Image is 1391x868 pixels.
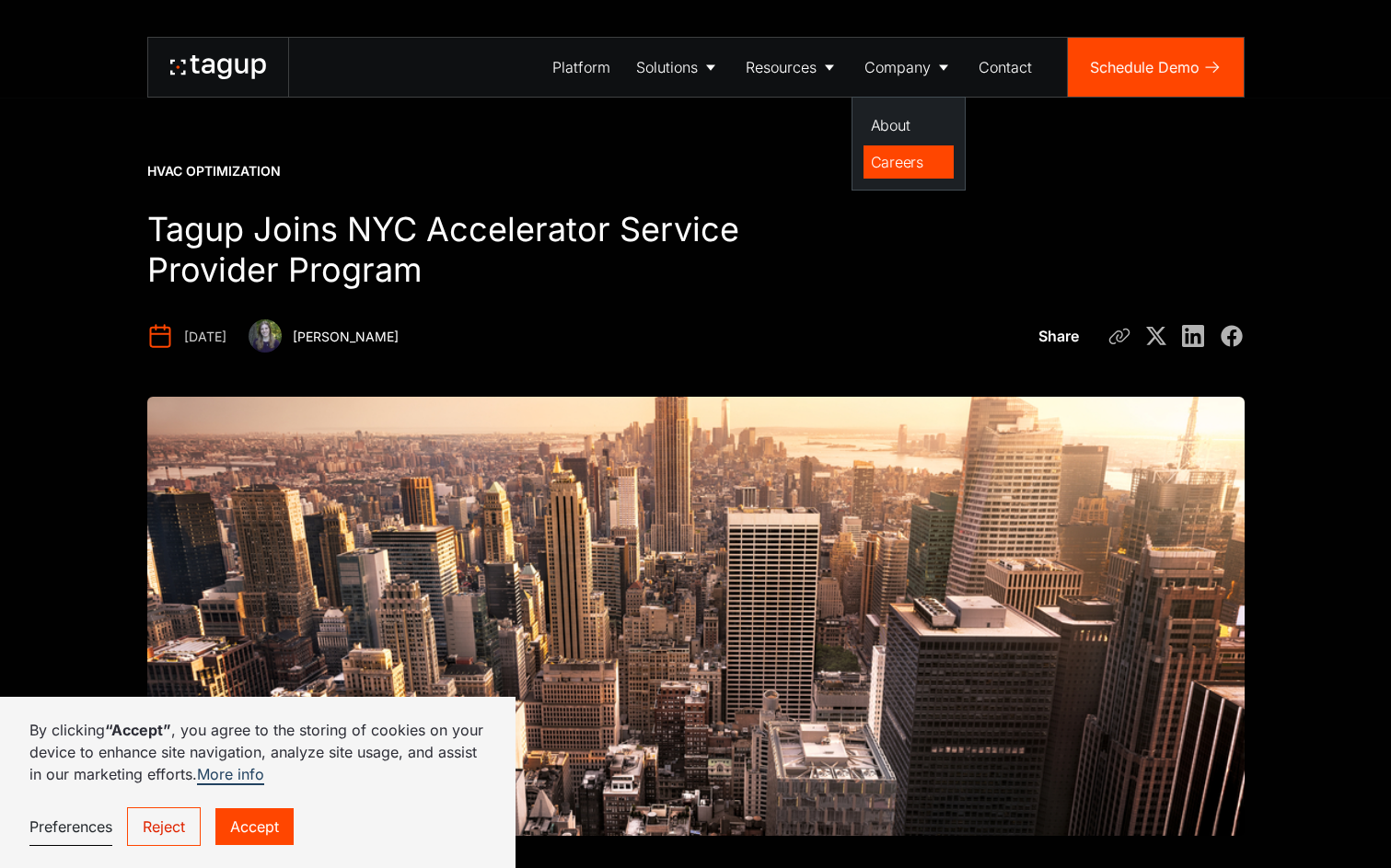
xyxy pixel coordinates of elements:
div: HVAC Optimization [147,162,281,180]
div: Platform [552,56,610,78]
div: Contact [979,56,1032,78]
a: Company [852,38,966,97]
a: Reject [127,807,201,846]
a: Schedule Demo [1068,38,1244,97]
img: Nicole Laskowski [249,319,282,353]
strong: “Accept” [105,721,171,739]
h1: Tagup Joins NYC Accelerator Service Provider Program [147,210,878,291]
div: Resources [746,56,817,78]
a: Accept [215,808,294,845]
p: By clicking , you agree to the storing of cookies on your device to enhance site navigation, anal... [29,719,486,785]
div: Share [1038,325,1079,347]
nav: Company [852,97,966,191]
div: [PERSON_NAME] [293,328,399,346]
div: [DATE] [184,328,226,346]
div: Schedule Demo [1090,56,1200,78]
div: Careers [871,151,946,173]
a: Preferences [29,808,112,846]
a: Resources [733,38,852,97]
div: Solutions [636,56,698,78]
div: Company [864,56,931,78]
a: Contact [966,38,1045,97]
a: More info [197,765,264,785]
a: Platform [539,38,623,97]
div: About [871,114,946,136]
a: Solutions [623,38,733,97]
a: Careers [864,145,954,179]
a: About [864,109,954,142]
